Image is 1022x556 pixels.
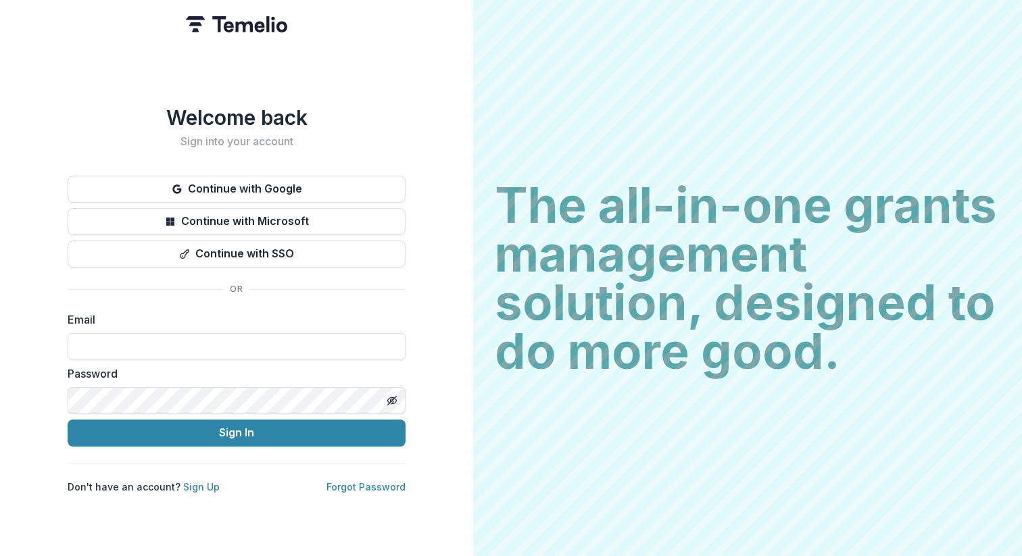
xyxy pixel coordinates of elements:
a: Sign Up [183,481,220,492]
button: Sign In [68,420,406,447]
button: Toggle password visibility [381,390,403,411]
label: Password [68,365,397,382]
h1: Welcome back [68,105,406,130]
img: Temelio [186,16,287,32]
h2: Sign into your account [68,135,406,148]
button: Continue with Google [68,176,406,203]
button: Continue with SSO [68,241,406,268]
button: Continue with Microsoft [68,208,406,235]
p: Don't have an account? [68,480,220,494]
label: Email [68,311,397,328]
a: Forgot Password [326,481,406,492]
